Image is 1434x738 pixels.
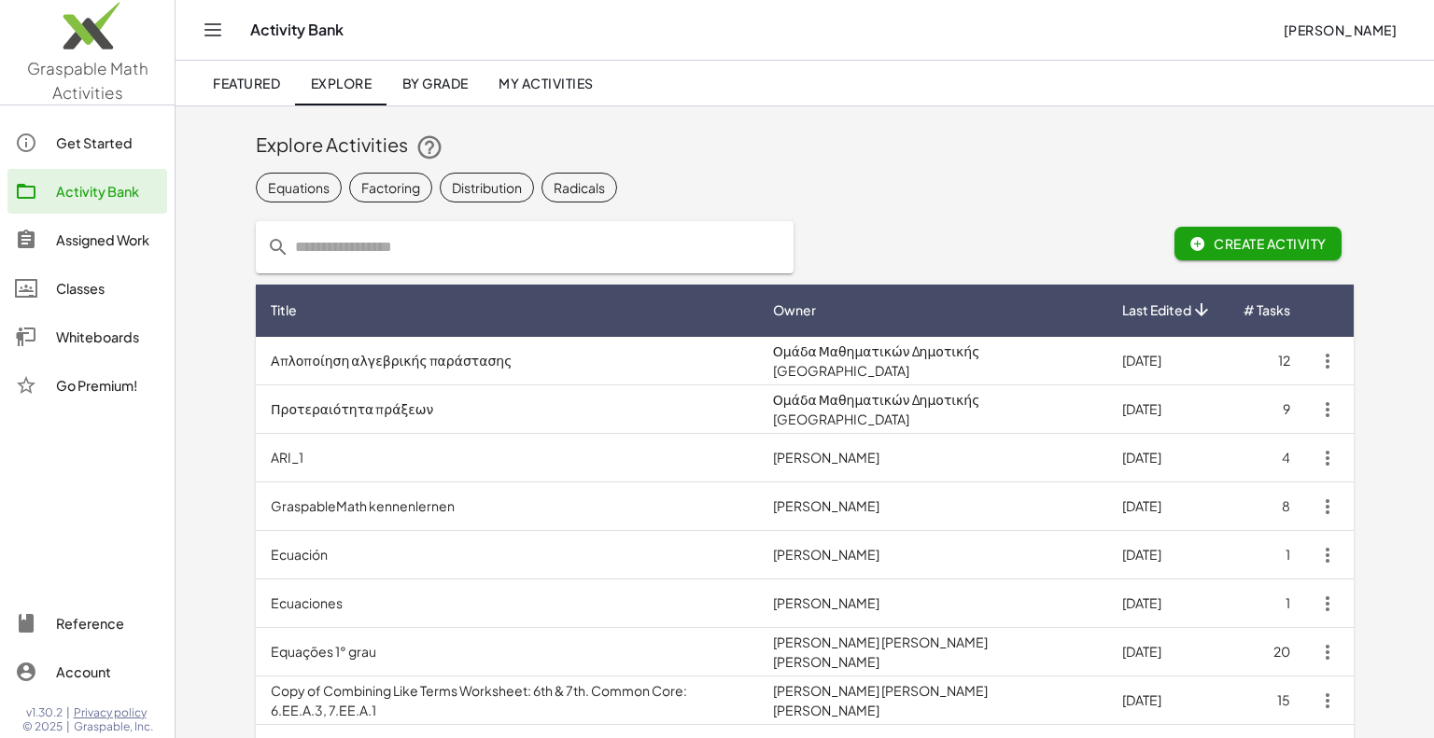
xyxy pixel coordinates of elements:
button: [PERSON_NAME] [1268,13,1412,47]
td: Copy of Combining Like Terms Worksheet: 6th & 7th. Common Core: 6.EE.A.3, 7.EE.A.1 [256,676,758,725]
a: Reference [7,601,167,646]
td: 12 [1228,337,1305,385]
a: Classes [7,266,167,311]
td: Απλοποίηση αλγεβρικής παράστασης [256,337,758,385]
button: Create Activity [1174,227,1342,260]
button: Toggle navigation [198,15,228,45]
td: 1 [1228,531,1305,579]
td: Προτεραιότητα πράξεων [256,385,758,434]
span: | [66,719,70,734]
div: Get Started [56,132,160,154]
span: Featured [213,75,280,91]
a: Activity Bank [7,169,167,214]
span: By Grade [401,75,468,91]
span: My Activities [499,75,594,91]
span: Graspable Math Activities [27,58,148,103]
td: 4 [1228,434,1305,482]
td: [PERSON_NAME] [PERSON_NAME] [PERSON_NAME] [758,676,1107,725]
span: | [66,705,70,720]
td: GraspableMath kennenlernen [256,482,758,531]
span: Owner [773,300,816,320]
a: Account [7,649,167,694]
div: Equations [268,177,330,197]
span: Explore [310,75,372,91]
div: Whiteboards [56,326,160,348]
td: [DATE] [1107,482,1228,531]
div: Activity Bank [56,180,160,202]
span: Graspable, Inc. [74,719,153,734]
td: Ομάδα Μαθηματικών Δημοτικής [GEOGRAPHIC_DATA] [758,337,1107,385]
div: Assigned Work [56,229,160,251]
td: [PERSON_NAME] [PERSON_NAME] [PERSON_NAME] [758,628,1107,676]
td: [DATE] [1107,385,1228,434]
td: ARI_1 [256,434,758,482]
div: Go Premium! [56,374,160,397]
a: Assigned Work [7,217,167,262]
span: v1.30.2 [26,705,63,720]
td: 20 [1228,628,1305,676]
span: © 2025 [22,719,63,734]
a: Whiteboards [7,314,167,359]
td: [PERSON_NAME] [758,482,1107,531]
td: [DATE] [1107,628,1228,676]
td: 9 [1228,385,1305,434]
td: [DATE] [1107,579,1228,628]
td: [DATE] [1107,337,1228,385]
div: Account [56,661,160,683]
a: Get Started [7,120,167,165]
td: [PERSON_NAME] [758,434,1107,482]
td: Equações 1° grau [256,628,758,676]
span: [PERSON_NAME] [1283,21,1397,38]
td: Ecuaciones [256,579,758,628]
div: Explore Activities [256,132,1354,161]
td: 8 [1228,482,1305,531]
td: [PERSON_NAME] [758,579,1107,628]
td: Ecuación [256,531,758,579]
div: Distribution [452,177,522,197]
div: Factoring [361,177,420,197]
div: Reference [56,612,160,634]
span: Create Activity [1189,235,1327,252]
a: Privacy policy [74,705,153,720]
td: 1 [1228,579,1305,628]
td: [DATE] [1107,434,1228,482]
td: [DATE] [1107,676,1228,725]
td: 15 [1228,676,1305,725]
td: Ομάδα Μαθηματικών Δημοτικής [GEOGRAPHIC_DATA] [758,385,1107,434]
span: Title [271,300,297,320]
td: [PERSON_NAME] [758,531,1107,579]
div: Classes [56,277,160,299]
i: prepended action [267,236,289,258]
span: Last Edited [1122,300,1191,320]
span: # Tasks [1244,300,1290,320]
div: Radicals [554,177,605,197]
td: [DATE] [1107,531,1228,579]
